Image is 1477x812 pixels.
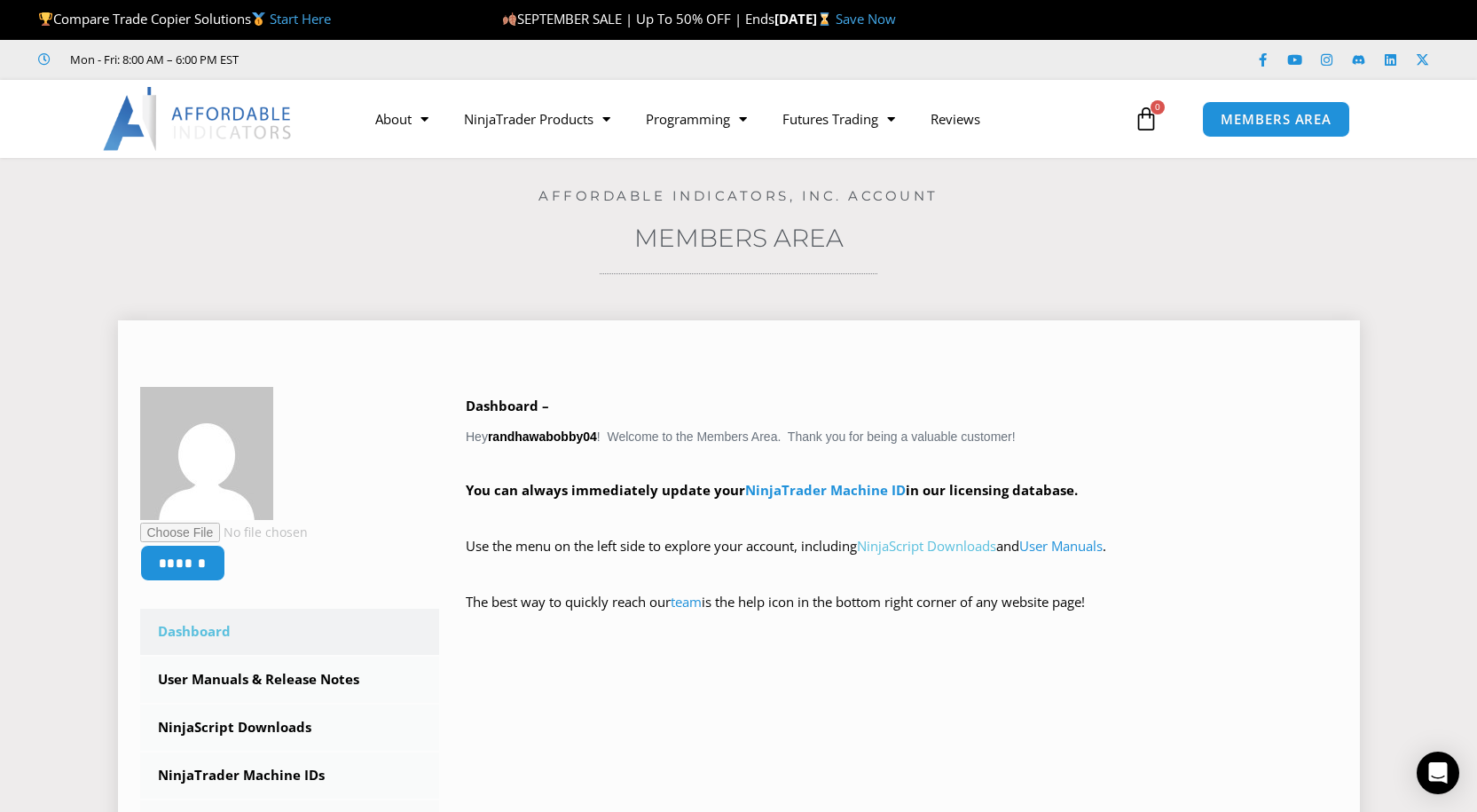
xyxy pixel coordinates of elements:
b: Dashboard – [466,397,549,414]
img: 🥇 [252,12,265,26]
a: User Manuals & Release Notes [140,657,440,703]
nav: Menu [357,99,1129,139]
a: About [357,99,446,139]
img: 🏆 [39,12,52,26]
span: Compare Trade Copier Solutions [38,10,331,28]
a: MEMBERS AREA [1202,101,1350,138]
a: NinjaTrader Products [446,99,628,139]
span: SEPTEMBER SALE | Up To 50% OFF | Ends [502,10,774,28]
span: MEMBERS AREA [1221,113,1332,126]
a: Dashboard [140,609,440,655]
a: team [671,593,702,611]
strong: randhawabobby04 [488,430,597,444]
img: 🍂 [503,12,516,26]
a: User Manuals [1019,537,1103,555]
strong: [DATE] [774,10,836,28]
a: Programming [628,99,765,139]
a: 0 [1107,93,1185,145]
a: NinjaScript Downloads [857,537,996,555]
div: Open Intercom Messenger [1417,752,1459,794]
img: ⌛ [818,12,831,26]
p: The best way to quickly reach our is the help icon in the bottom right corner of any website page! [466,590,1338,640]
a: NinjaTrader Machine ID [745,481,906,499]
p: Use the menu on the left side to explore your account, including and . [466,534,1338,584]
span: Mon - Fri: 8:00 AM – 6:00 PM EST [66,49,239,70]
a: Start Here [270,10,331,28]
a: Reviews [913,99,998,139]
strong: You can always immediately update your in our licensing database. [466,481,1078,499]
img: 99f5bd36536c008b29c2c0097ad931fe70b71addd7d9d20b56ff61445c31e9fa [140,387,273,520]
span: 0 [1151,100,1165,114]
a: NinjaTrader Machine IDs [140,753,440,799]
a: Futures Trading [765,99,913,139]
iframe: Customer reviews powered by Trustpilot [263,51,530,68]
a: NinjaScript Downloads [140,705,440,751]
img: LogoAI | Affordable Indicators – NinjaTrader [103,87,294,151]
a: Affordable Indicators, Inc. Account [538,187,939,204]
a: Members Area [634,223,844,253]
a: Save Now [836,10,896,28]
div: Hey ! Welcome to the Members Area. Thank you for being a valuable customer! [466,394,1338,640]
